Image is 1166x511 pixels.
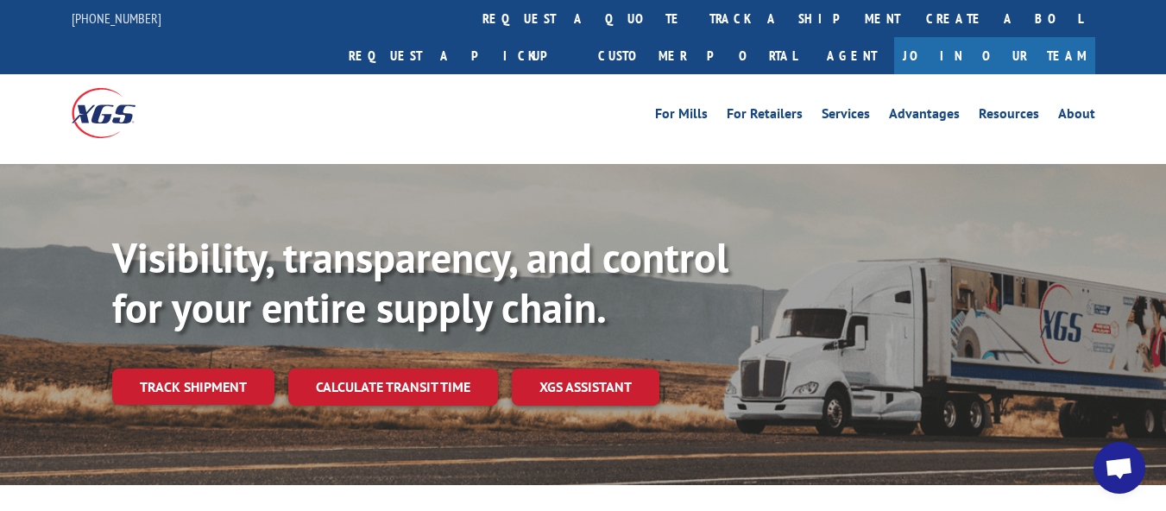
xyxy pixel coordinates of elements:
[336,37,585,74] a: Request a pickup
[822,107,870,126] a: Services
[1094,442,1145,494] div: Open chat
[585,37,810,74] a: Customer Portal
[810,37,894,74] a: Agent
[1058,107,1095,126] a: About
[512,369,659,406] a: XGS ASSISTANT
[979,107,1039,126] a: Resources
[727,107,803,126] a: For Retailers
[288,369,498,406] a: Calculate transit time
[72,9,161,27] a: [PHONE_NUMBER]
[894,37,1095,74] a: Join Our Team
[889,107,960,126] a: Advantages
[655,107,708,126] a: For Mills
[112,369,274,405] a: Track shipment
[112,230,728,334] b: Visibility, transparency, and control for your entire supply chain.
